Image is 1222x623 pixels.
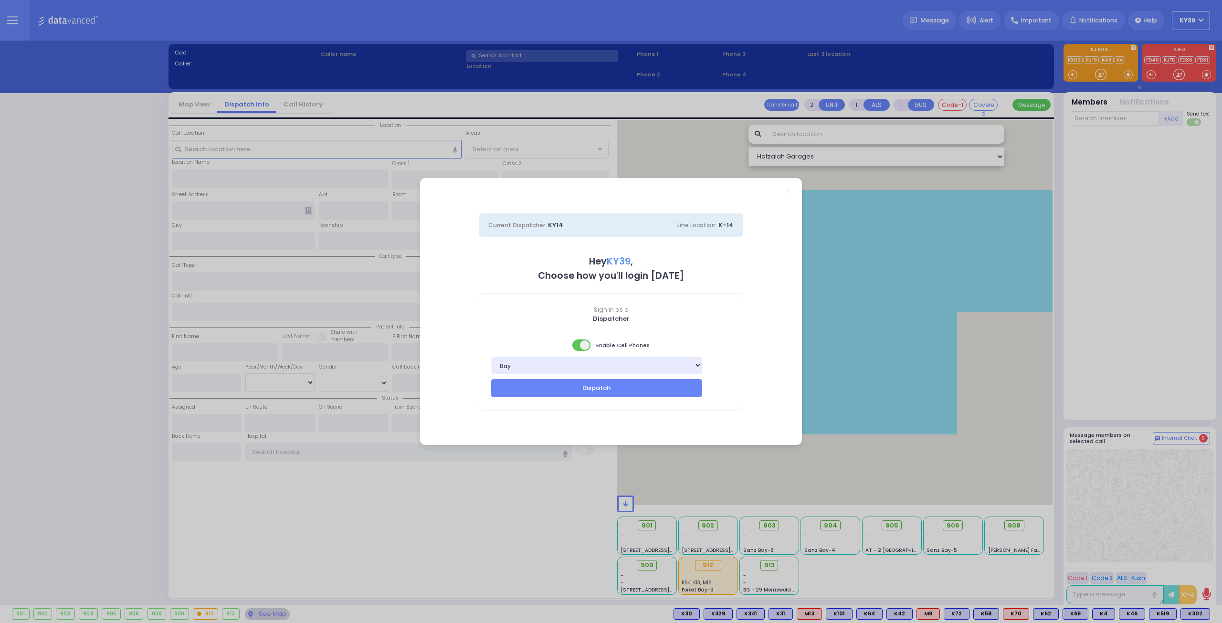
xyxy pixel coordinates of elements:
span: KY39 [607,255,631,268]
span: K-14 [718,221,734,230]
b: Dispatcher [593,314,630,323]
b: Hey , [589,255,633,268]
a: Close [786,188,791,193]
span: Current Dispatcher: [488,221,547,229]
span: KY14 [548,221,563,230]
span: Enable Cell Phones [572,338,650,352]
button: Dispatch [491,379,702,397]
span: Line Location: [677,221,717,229]
b: Choose how you'll login [DATE] [538,269,684,282]
span: Sign in as a [479,306,743,314]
